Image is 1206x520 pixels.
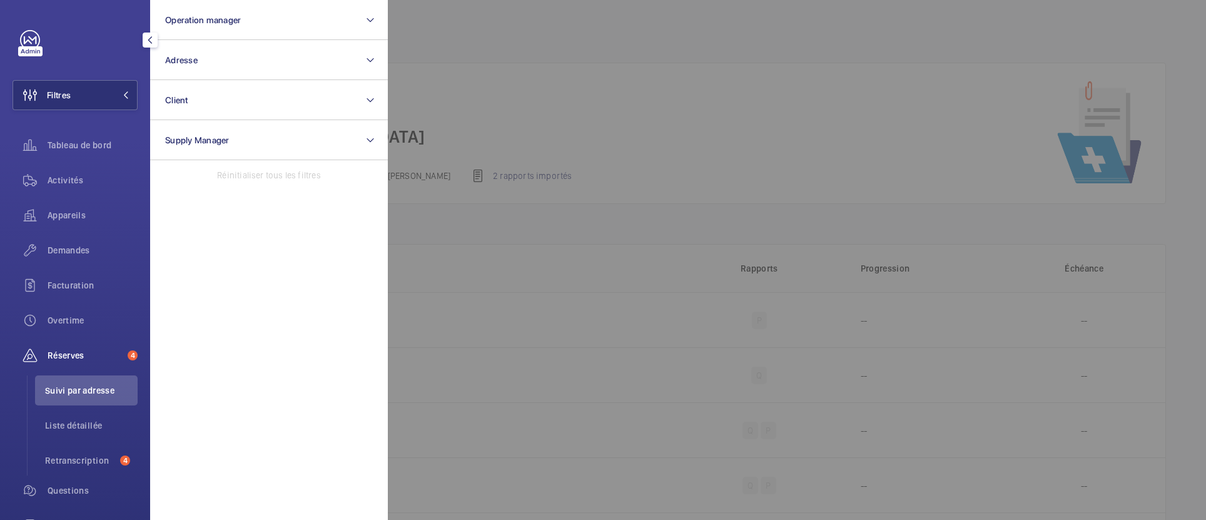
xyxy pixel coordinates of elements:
span: Activités [48,174,138,186]
span: Filtres [47,89,71,101]
span: Overtime [48,314,138,327]
span: Demandes [48,244,138,257]
button: Filtres [13,80,138,110]
span: Questions [48,484,138,497]
span: 4 [128,350,138,360]
span: Appareils [48,209,138,222]
span: 4 [120,456,130,466]
span: Retranscription [45,454,115,467]
span: Facturation [48,279,138,292]
span: Suivi par adresse [45,384,138,397]
span: Liste détaillée [45,419,138,432]
span: Tableau de bord [48,139,138,151]
span: Réserves [48,349,123,362]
